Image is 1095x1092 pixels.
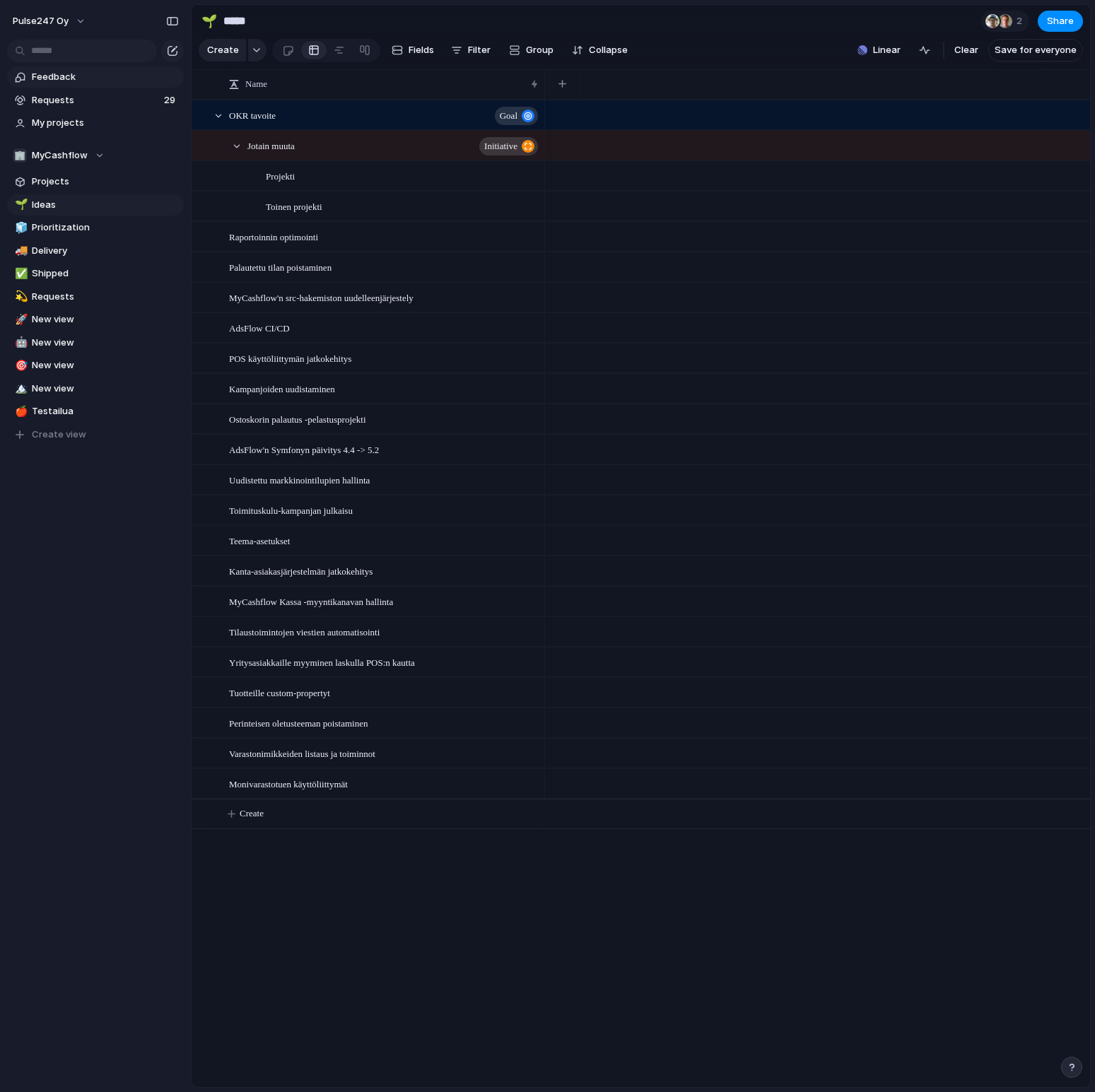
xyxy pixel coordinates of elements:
[247,137,295,153] span: Jotain muuta
[13,336,27,350] button: 🤖
[7,286,184,307] a: 💫Requests
[266,198,322,214] span: Toinen projekti
[32,198,179,212] span: Ideas
[207,43,239,57] span: Create
[32,93,160,107] span: Requests
[468,43,491,57] span: Filter
[229,532,290,548] span: Teema-asetukset
[484,136,517,156] span: initiative
[7,378,184,399] a: 🏔️New view
[15,266,25,282] div: ✅
[7,217,184,238] a: 🧊Prioritization
[15,220,25,236] div: 🧊
[13,404,27,418] button: 🍎
[229,350,351,366] span: POS käyttöliittymän jatkokehitys
[229,441,379,457] span: AdsFlow'n Symfonyn päivitys 4.4 -> 5.2
[852,40,906,61] button: Linear
[445,39,496,61] button: Filter
[7,424,184,445] button: Create view
[229,228,318,245] span: Raportoinnin optimointi
[229,502,353,518] span: Toimituskulu-kampanjan julkaisu
[1038,11,1083,32] button: Share
[409,43,434,57] span: Fields
[32,290,179,304] span: Requests
[240,806,264,821] span: Create
[949,39,984,61] button: Clear
[229,319,290,336] span: AdsFlow CI/CD
[13,266,27,281] button: ✅
[199,39,246,61] button: Create
[15,312,25,328] div: 🚀
[229,775,348,792] span: Monivarastotuen käyttöliittymät
[13,198,27,212] button: 🌱
[7,66,184,88] a: Feedback
[495,107,538,125] button: Goal
[229,471,370,488] span: Uudistettu markkinointilupien hallinta
[229,563,373,579] span: Kanta-asiakasjärjestelmän jatkokehitys
[229,745,375,761] span: Varastonimikkeiden listaus ja toiminnot
[1017,14,1026,28] span: 2
[500,106,517,126] span: Goal
[7,309,184,330] a: 🚀New view
[7,332,184,353] a: 🤖New view
[386,39,440,61] button: Fields
[201,11,217,30] div: 🌱
[266,168,295,184] span: Projekti
[995,43,1077,57] span: Save for everyone
[229,623,380,640] span: Tilaustoimintojen viestien automatisointi
[32,382,179,396] span: New view
[7,263,184,284] a: ✅Shipped
[13,290,27,304] button: 💫
[13,14,69,28] span: Pulse247 Oy
[32,312,179,327] span: New view
[954,43,978,57] span: Clear
[32,175,179,189] span: Projects
[229,593,393,609] span: MyCashflow Kassa -myyntikanavan hallinta
[32,116,179,130] span: My projects
[566,39,633,61] button: Collapse
[229,654,415,670] span: Yritysasiakkaille myyminen laskulla POS:n kautta
[32,221,179,235] span: Prioritization
[988,39,1083,61] button: Save for everyone
[13,148,27,163] div: 🏢
[7,240,184,262] a: 🚚Delivery
[229,107,276,123] span: OKR tavoite
[873,43,901,57] span: Linear
[6,10,93,33] button: Pulse247 Oy
[32,428,86,442] span: Create view
[245,77,267,91] span: Name
[15,196,25,213] div: 🌱
[32,70,179,84] span: Feedback
[7,90,184,111] a: Requests29
[526,43,554,57] span: Group
[32,244,179,258] span: Delivery
[15,404,25,420] div: 🍎
[164,93,178,107] span: 29
[589,43,628,57] span: Collapse
[7,401,184,422] a: 🍎Testailua
[15,358,25,374] div: 🎯
[13,244,27,258] button: 🚚
[15,288,25,305] div: 💫
[32,358,179,372] span: New view
[7,171,184,192] a: Projects
[15,242,25,259] div: 🚚
[7,355,184,376] a: 🎯New view
[1047,14,1074,28] span: Share
[13,358,27,372] button: 🎯
[7,145,184,166] button: 🏢MyCashflow
[13,312,27,327] button: 🚀
[32,404,179,418] span: Testailua
[7,194,184,216] div: 🌱Ideas
[229,380,335,397] span: Kampanjoiden uudistaminen
[502,39,561,61] button: Group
